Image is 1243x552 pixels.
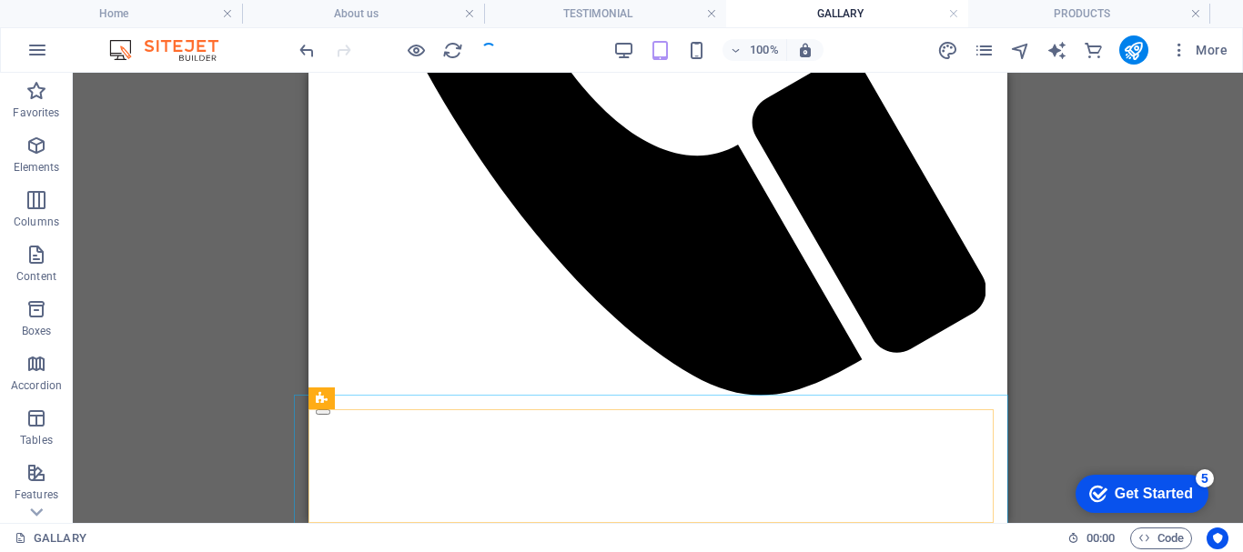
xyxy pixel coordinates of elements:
p: Boxes [22,324,52,338]
div: 5 [135,4,153,22]
i: Publish [1123,40,1144,61]
p: Accordion [11,378,62,393]
p: Favorites [13,105,59,120]
button: More [1163,35,1235,65]
p: Features [15,487,58,502]
button: commerce [1083,39,1105,61]
button: undo [296,39,318,61]
p: Content [16,269,56,284]
div: Get Started 5 items remaining, 0% complete [15,9,147,47]
h4: About us [242,4,484,24]
h6: 100% [750,39,779,61]
p: Tables [20,433,53,447]
span: Code [1138,527,1184,549]
button: reload [441,39,463,61]
i: Undo: Change gallery images (Ctrl+Z) [297,40,318,61]
i: AI Writer [1046,40,1067,61]
button: Usercentrics [1207,527,1228,549]
h4: TESTIMONIAL [484,4,726,24]
span: : [1099,531,1102,545]
i: Commerce [1083,40,1104,61]
a: GALLARY [15,527,86,549]
button: navigator [1010,39,1032,61]
h4: PRODUCTS [968,4,1210,24]
i: Reload page [442,40,463,61]
img: Editor Logo [105,39,241,61]
i: Pages (Ctrl+Alt+S) [974,40,995,61]
i: Design (Ctrl+Alt+Y) [937,40,958,61]
div: Get Started [54,20,132,36]
button: design [937,39,959,61]
h4: GALLARY [726,4,968,24]
span: 00 00 [1086,527,1115,549]
button: Click here to leave preview mode and continue editing [405,39,427,61]
button: text_generator [1046,39,1068,61]
button: 100% [723,39,787,61]
span: More [1170,41,1228,59]
i: Navigator [1010,40,1031,61]
button: pages [974,39,995,61]
p: Elements [14,160,60,175]
i: On resize automatically adjust zoom level to fit chosen device. [797,42,814,58]
button: Code [1130,527,1192,549]
p: Columns [14,215,59,229]
button: publish [1119,35,1148,65]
